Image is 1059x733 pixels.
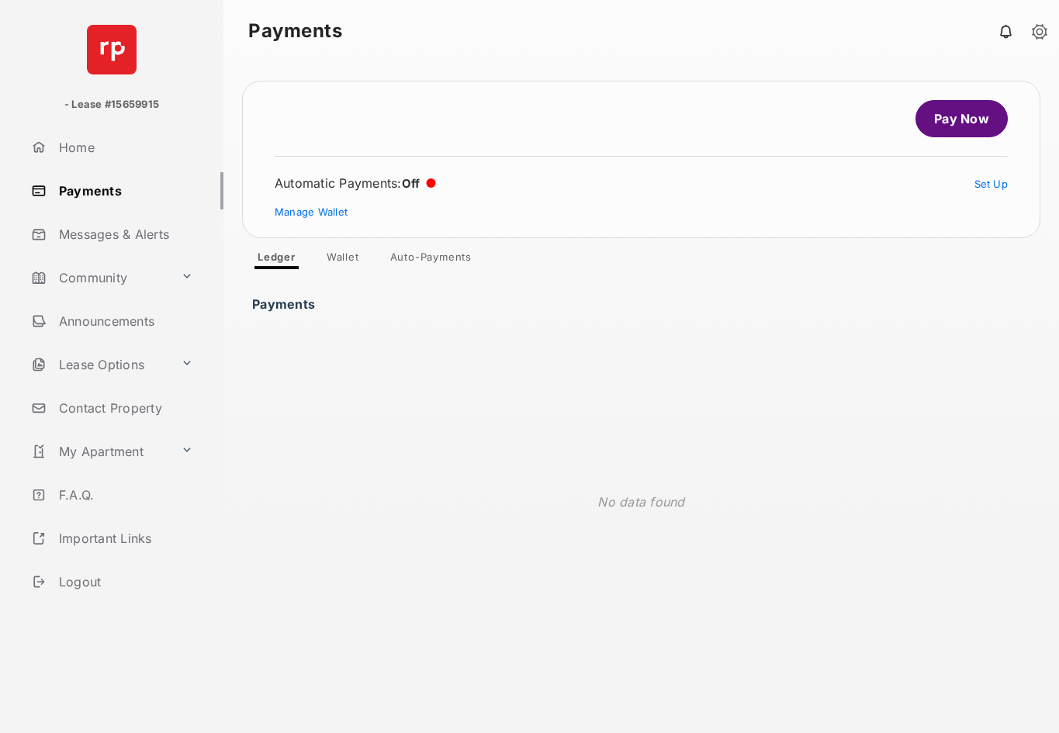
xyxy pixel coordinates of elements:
a: Wallet [314,251,372,269]
a: Announcements [25,303,223,340]
a: Community [25,259,175,296]
a: F.A.Q. [25,476,223,513]
a: My Apartment [25,433,175,470]
a: Ledger [245,251,308,269]
a: Set Up [974,178,1009,190]
img: svg+xml;base64,PHN2ZyB4bWxucz0iaHR0cDovL3d3dy53My5vcmcvMjAwMC9zdmciIHdpZHRoPSI2NCIgaGVpZ2h0PSI2NC... [87,25,137,74]
p: - Lease #15659915 [64,97,159,112]
a: Messages & Alerts [25,216,223,253]
p: No data found [597,493,684,511]
span: Off [402,176,420,191]
a: Payments [25,172,223,209]
a: Lease Options [25,346,175,383]
a: Manage Wallet [275,206,348,218]
a: Logout [25,563,223,600]
a: Important Links [25,520,199,557]
a: Auto-Payments [378,251,484,269]
a: Contact Property [25,389,223,427]
div: Automatic Payments : [275,175,436,191]
h3: Payments [252,297,320,303]
a: Home [25,129,223,166]
strong: Payments [248,22,342,40]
